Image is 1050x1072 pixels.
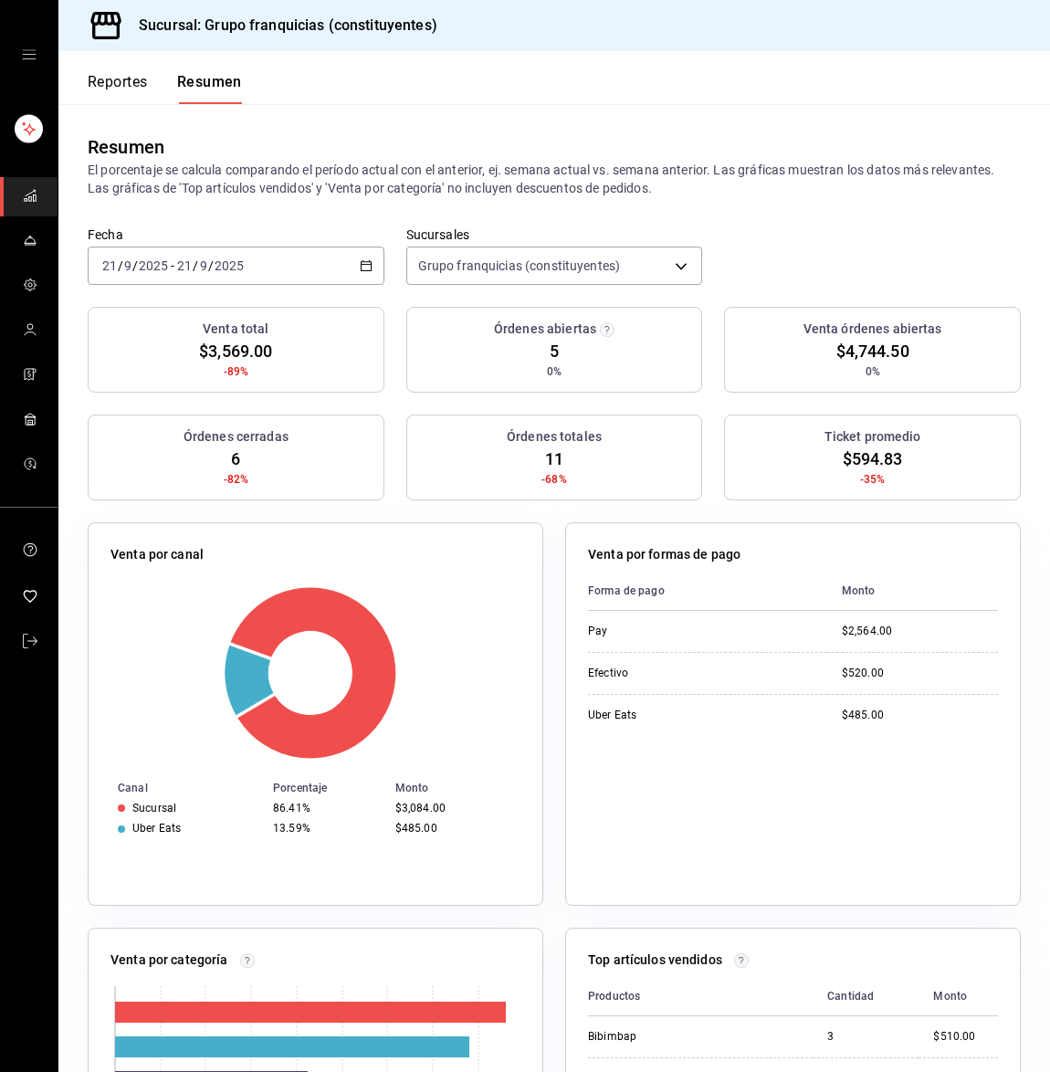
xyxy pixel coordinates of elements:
div: Uber Eats [132,822,181,835]
div: $2,564.00 [842,624,998,639]
input: -- [123,258,132,273]
th: Forma de pago [588,572,827,611]
span: $594.83 [843,447,903,471]
th: Monto [827,572,998,611]
span: / [132,258,138,273]
span: / [118,258,123,273]
span: Grupo franquicias (constituyentes) [418,257,620,275]
span: -82% [224,471,249,488]
input: ---- [214,258,245,273]
p: Venta por canal [110,545,204,564]
h3: Órdenes totales [507,427,602,447]
span: / [193,258,198,273]
p: El porcentaje se calcula comparando el período actual con el anterior, ej. semana actual vs. sema... [88,161,1021,197]
span: 11 [545,447,563,471]
span: 0% [547,363,562,380]
label: Fecha [88,228,384,241]
th: Monto [388,778,542,798]
span: -35% [860,471,886,488]
h3: Venta órdenes abiertas [803,320,942,339]
div: $485.00 [842,708,998,723]
th: Cantidad [813,977,919,1016]
div: navigation tabs [88,73,242,104]
div: Pay [588,624,734,639]
span: - [171,258,174,273]
div: 3 [827,1029,904,1045]
span: 0% [866,363,880,380]
span: $4,744.50 [836,339,909,363]
div: Bibimbap [588,1029,734,1045]
th: Canal [89,778,266,798]
div: $3,084.00 [395,802,513,815]
th: Monto [919,977,998,1016]
th: Productos [588,977,813,1016]
div: 13.59% [273,822,381,835]
div: $520.00 [842,666,998,681]
p: Top artículos vendidos [588,951,722,970]
div: Efectivo [588,666,734,681]
th: Porcentaje [266,778,388,798]
button: Resumen [177,73,242,104]
h3: Órdenes abiertas [494,320,596,339]
div: $510.00 [933,1029,998,1045]
div: Sucursal [132,802,176,815]
p: Venta por formas de pago [588,545,740,564]
label: Sucursales [406,228,703,241]
h3: Ticket promedio [824,427,921,447]
div: 86.41% [273,802,381,815]
div: $485.00 [395,822,513,835]
div: Resumen [88,133,164,161]
p: Venta por categoría [110,951,228,970]
h3: Venta total [203,320,268,339]
h3: Sucursal: Grupo franquicias (constituyentes) [124,15,437,37]
span: $3,569.00 [199,339,272,363]
h3: Órdenes cerradas [184,427,289,447]
input: -- [176,258,193,273]
button: Reportes [88,73,148,104]
span: -68% [541,471,567,488]
div: Uber Eats [588,708,734,723]
span: 5 [550,339,559,363]
input: -- [199,258,208,273]
span: / [208,258,214,273]
span: -89% [224,363,249,380]
button: open drawer [22,47,37,62]
input: -- [101,258,118,273]
input: ---- [138,258,169,273]
span: 6 [231,447,240,471]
